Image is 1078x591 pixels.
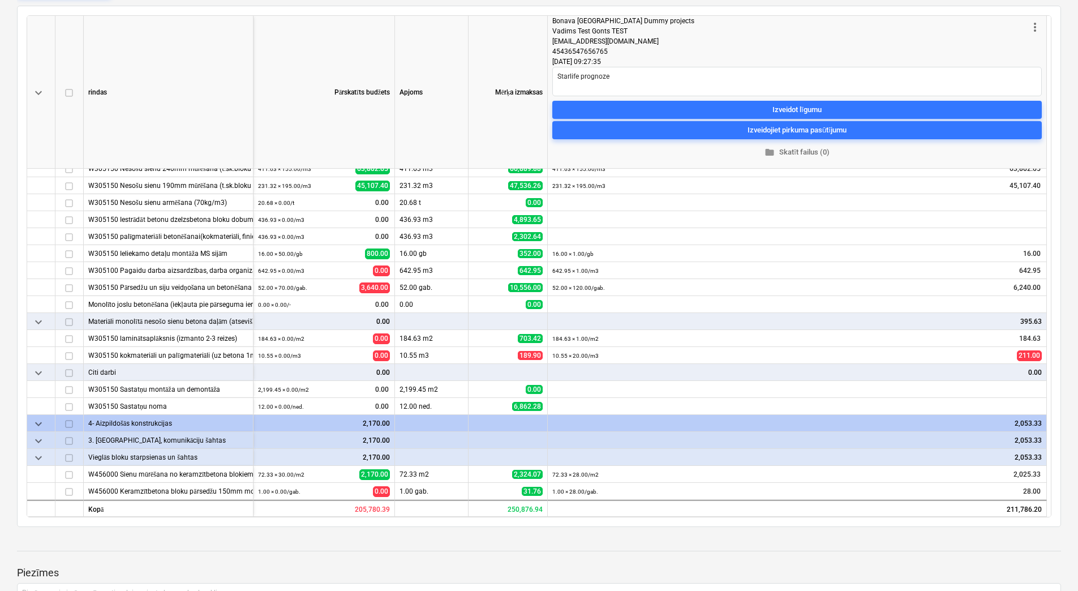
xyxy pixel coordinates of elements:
span: 0.00 [374,384,390,394]
div: 4- Aizpildošās konstrukcijas [88,415,248,431]
small: 72.33 × 30.00 / m2 [258,472,304,478]
div: 2,053.33 [552,415,1042,432]
span: 28.00 [1022,486,1042,496]
div: 16.00 gb [395,245,469,262]
div: Mērķa izmaksas [469,16,548,169]
small: 231.32 × 195.00 / m3 [552,183,605,189]
div: 2,053.33 [552,432,1042,449]
div: 436.93 m3 [395,211,469,228]
span: 0.00 [374,401,390,411]
small: 411.63 × 155.00 / m3 [552,166,605,172]
span: 63,802.65 [1008,164,1042,173]
span: 0.00 [373,333,390,344]
span: folder [765,147,775,157]
span: 642.95 [1018,265,1042,275]
div: 231.32 m3 [395,177,469,194]
div: W456000 Sienu mūrēšana no keramzītbetona blokiem 150mm, stiegrojot katru ceturto kārtu, tai skait... [88,466,248,482]
span: 6,862.28 [512,402,543,411]
span: 0.00 [373,350,390,361]
div: Kopā [84,500,254,517]
span: 10,556.00 [508,283,543,292]
span: 47,536.26 [508,181,543,190]
span: keyboard_arrow_down [32,85,45,99]
div: 12.00 ned. [395,398,469,415]
small: 642.95 × 1.00 / m3 [552,268,599,274]
div: Citi darbi [88,364,248,380]
div: 436.93 m3 [395,228,469,245]
div: 2,053.33 [552,449,1042,466]
div: 3. Starpsienas, komunikāciju šahtas [88,432,248,448]
span: 189.90 [518,351,543,360]
span: 0.00 [373,486,390,496]
span: 0.00 [526,300,543,309]
div: 250,876.94 [469,500,548,517]
div: 72.33 m2 [395,466,469,483]
div: 211,786.20 [548,500,1047,517]
div: Vadims Test Gonts TEST [552,26,1028,36]
small: 72.33 × 28.00 / m2 [552,472,599,478]
div: Chat Widget [1021,537,1078,591]
small: 184.63 × 0.00 / m2 [258,336,304,342]
small: 52.00 × 70.00 / gab. [258,285,307,291]
small: 411.63 × 155.00 / m3 [258,166,311,172]
span: 184.63 [1018,333,1042,343]
span: keyboard_arrow_down [32,315,45,328]
div: 395.63 [552,313,1042,330]
div: 2,199.45 m2 [395,381,469,398]
div: 0.00 [552,364,1042,381]
span: keyboard_arrow_down [32,434,45,447]
small: 12.00 × 0.00 / ned. [258,404,304,410]
small: 0.00 × 0.00 / - [258,302,291,308]
span: 16.00 [1022,249,1042,258]
span: 0.00 [374,232,390,241]
span: 0.00 [374,299,390,309]
small: 642.95 × 0.00 / m3 [258,268,304,274]
div: W305150 Sastatņu noma [88,398,248,414]
span: 0.00 [373,265,390,276]
div: 0.00 [258,364,390,381]
div: W456000 Keramzītbetona bloku pārsedžu 150mm montāža [88,483,248,499]
div: W305150 palīgmateriāli betonēšanai(kokmateriāli, finieris u.c.) un stiegrošanai(distanceri, stiep... [88,228,248,245]
div: 52.00 gab. [395,279,469,296]
small: 436.93 × 0.00 / m3 [258,234,304,240]
div: W305150 Nesošu sienu 190mm mūrēšana (t.sk.bloku pārsedzes) [88,177,248,194]
span: 2,025.33 [1012,469,1042,479]
small: 10.55 × 0.00 / m3 [258,353,301,359]
span: 66,889.88 [508,164,543,173]
div: W305150 Sastatņu montāža un demontāža [88,381,248,397]
div: 2,170.00 [258,432,390,449]
span: 63,802.65 [355,163,390,174]
span: 45,107.40 [1008,181,1042,190]
div: 642.95 m3 [395,262,469,279]
div: [DATE] 09:27:35 [552,57,1042,67]
span: 642.95 [518,266,543,275]
div: 205,780.39 [254,500,395,517]
textarea: Starlife prognoze [552,67,1042,96]
button: Izveidojiet pirkuma pasūtījumu [552,121,1042,139]
div: W305150 Nesošu sienu armēšana (70kg/m3) [88,194,248,211]
span: 2,302.64 [512,232,543,241]
span: 4,893.65 [512,215,543,224]
span: keyboard_arrow_down [32,417,45,430]
div: W305150 Ieliekamo detaļu montāža MS sijām [88,245,248,262]
div: Apjoms [395,16,469,169]
div: Izveidot līgumu [772,103,822,116]
span: 2,324.07 [512,470,543,479]
p: Piezīmes [17,566,1061,580]
div: 0.00 [258,313,390,330]
div: Pārskatīts budžets [254,16,395,169]
small: 1.00 × 28.00 / gab. [552,489,598,495]
div: 1.00 gab. [395,483,469,500]
div: 20.68 t [395,194,469,211]
span: 352.00 [518,249,543,258]
small: 10.55 × 20.00 / m3 [552,353,599,359]
span: 31.76 [522,487,543,496]
div: W305150 kokmateriāli un palīgmateriāli (uz betona 1m3) [88,347,248,363]
small: 436.93 × 0.00 / m3 [258,217,304,223]
div: Materiāli monolītā nesošo sienu betona daļām (atsevišķi pērkamie) [88,313,248,329]
div: W305150 Pārsedžu un siju veidņošana un betonēšana [88,279,248,295]
small: 2,199.45 × 0.00 / m2 [258,387,309,393]
div: Izveidojiet pirkuma pasūtījumu [748,123,847,136]
div: 2,170.00 [258,415,390,432]
span: more_vert [1028,20,1042,34]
